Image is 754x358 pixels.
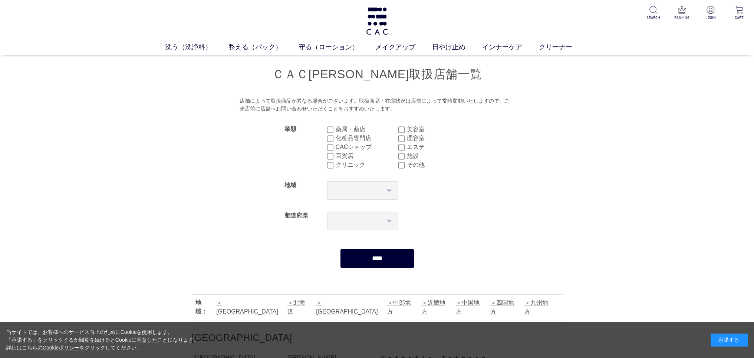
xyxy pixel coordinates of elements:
[228,42,299,52] a: 整える（パック）
[673,6,691,20] a: RANKING
[240,97,514,113] div: 店舗によって取扱商品が異なる場合がございます。取扱商品・在庫状況は店舗によって常時変動いたしますので、ご来店前に店舗へお問い合わせいただくことをおすすめいたします。
[539,42,589,52] a: クリーナー
[673,15,691,20] p: RANKING
[730,6,748,20] a: CART
[407,125,470,134] label: 美容室
[387,299,411,315] a: 中部地方
[456,299,480,315] a: 中国地方
[6,328,199,352] div: 当サイトでは、お客様へのサービス向上のためにCookieを使用します。 「承諾する」をクリックするか閲覧を続けるとCookieに同意したことになります。 詳細はこちらの をクリックしてください。
[284,182,296,188] label: 地域
[336,160,398,169] label: クリニック
[336,152,398,160] label: 百貨店
[43,345,80,351] a: Cookieポリシー
[375,42,432,52] a: メイクアップ
[216,299,278,315] a: [GEOGRAPHIC_DATA]
[192,66,563,82] h1: ＣＡＣ[PERSON_NAME]取扱店舗一覧
[165,42,228,52] a: 洗う（洗浄料）
[336,143,398,152] label: CACショップ
[287,299,305,315] a: 北海道
[299,42,375,52] a: 守る（ローション）
[316,299,378,315] a: [GEOGRAPHIC_DATA]
[407,143,470,152] label: エステ
[336,125,398,134] label: 薬局・薬店
[407,152,470,160] label: 施設
[284,212,308,219] label: 都道府県
[730,15,748,20] p: CART
[407,134,470,143] label: 理容室
[284,126,296,132] label: 業態
[644,15,662,20] p: SEARCH
[407,160,470,169] label: その他
[336,134,398,143] label: 化粧品専門店
[490,299,514,315] a: 四国地方
[365,7,389,35] img: logo
[524,299,548,315] a: 九州地方
[195,298,213,316] div: 地域：
[644,6,662,20] a: SEARCH
[421,299,445,315] a: 近畿地方
[701,6,720,20] a: LOGIN
[432,42,482,52] a: 日やけ止め
[701,15,720,20] p: LOGIN
[482,42,539,52] a: インナーケア
[711,334,748,347] div: 承諾する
